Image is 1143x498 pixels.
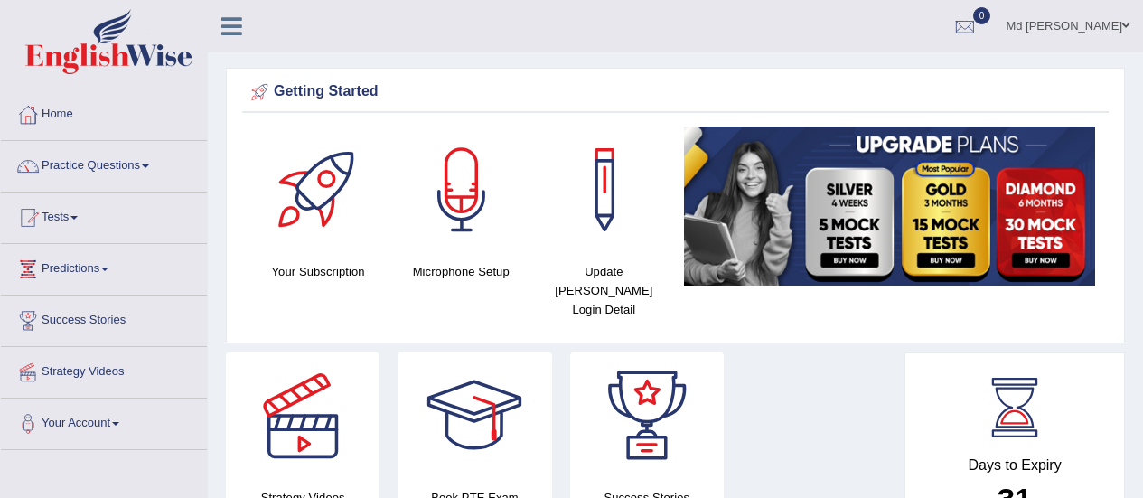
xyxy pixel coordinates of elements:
h4: Update [PERSON_NAME] Login Detail [541,262,666,319]
a: Practice Questions [1,141,207,186]
a: Predictions [1,244,207,289]
a: Tests [1,193,207,238]
h4: Days to Expiry [925,457,1104,474]
a: Home [1,89,207,135]
span: 0 [973,7,991,24]
h4: Your Subscription [256,262,380,281]
a: Your Account [1,399,207,444]
h4: Microphone Setup [398,262,523,281]
a: Success Stories [1,296,207,341]
a: Strategy Videos [1,347,207,392]
img: small5.jpg [684,127,1095,286]
div: Getting Started [247,79,1104,106]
